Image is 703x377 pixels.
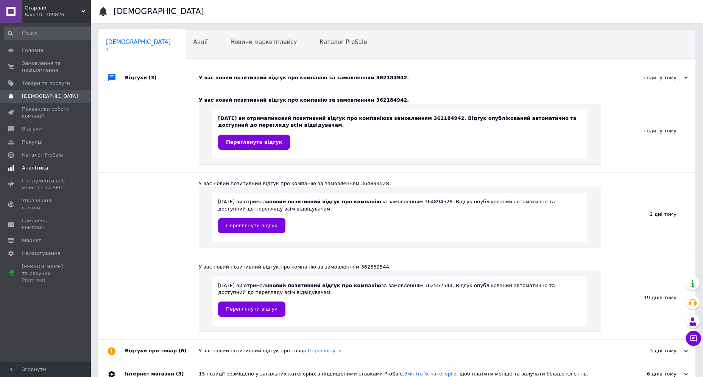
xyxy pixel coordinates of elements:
[22,80,70,87] span: Товари та послуги
[22,263,70,284] span: [PERSON_NAME] та рахунки
[22,126,42,132] span: Відгуки
[308,348,341,353] a: Переглянути
[22,152,63,159] span: Каталог ProSale
[404,371,457,377] a: Змініть їх категорію
[22,60,70,74] span: Замовлення та повідомлення
[274,115,387,121] b: новий позитивний відгук про компанію
[114,7,204,16] h1: [DEMOGRAPHIC_DATA]
[22,106,70,119] span: Показники роботи компанії
[199,74,612,81] div: У вас новий позитивний відгук про компанію за замовленням 362184942.
[218,198,581,233] div: [DATE] ви отримали за замовленням 364894528. Відгук опублікований автоматично та доступний до пер...
[149,75,157,80] span: (3)
[22,237,41,244] span: Маркет
[218,115,581,149] div: [DATE] ви отримали за замовленням 362184942. Відгук опублікований автоматично та доступний до пер...
[22,197,70,211] span: Управління сайтом
[226,139,282,145] span: Переглянути відгук
[218,302,285,317] a: Переглянути відгук
[199,347,612,354] div: У вас новий позитивний відгук про товар.
[22,139,42,146] span: Покупці
[22,178,70,191] span: Інструменти веб-майстра та SEO
[230,39,297,46] span: Новини маркетплейсу
[199,264,601,270] div: У вас новий позитивний відгук про компанію за замовленням 362552544.
[106,39,171,46] span: [DEMOGRAPHIC_DATA]
[179,348,187,353] span: (6)
[269,199,381,204] b: новий позитивний відгук про компанію
[320,39,367,46] span: Каталог ProSale
[22,277,70,284] div: Prom топ
[686,331,701,346] button: Чат з покупцем
[125,66,199,89] div: Відгуки
[612,74,688,81] div: годину тому
[22,47,43,54] span: Головна
[612,347,688,354] div: 3 дні тому
[125,340,199,363] div: Відгуки про товар
[218,282,581,317] div: [DATE] ви отримали за замовленням 362552544. Відгук опублікований автоматично та доступний до пер...
[226,306,277,312] span: Переглянути відгук
[22,93,78,100] span: [DEMOGRAPHIC_DATA]
[269,283,381,288] b: новий позитивний відгук про компанію
[218,218,285,233] a: Переглянути відгук
[22,250,61,257] span: Налаштування
[218,135,290,150] a: Переглянути відгук
[601,89,695,172] div: годину тому
[25,11,91,18] div: Ваш ID: 3098261
[25,5,81,11] span: Старлаб
[22,217,70,231] span: Гаманець компанії
[4,27,94,40] input: Пошук
[601,256,695,339] div: 19 днів тому
[106,47,171,53] span: 1
[22,165,48,171] span: Аналітика
[193,39,208,46] span: Акції
[226,223,277,228] span: Переглянути відгук
[601,173,695,256] div: 2 дні тому
[176,371,184,377] span: (3)
[199,97,601,104] div: У вас новий позитивний відгук про компанію за замовленням 362184942.
[199,180,601,187] div: У вас новий позитивний відгук про компанію за замовленням 364894528.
